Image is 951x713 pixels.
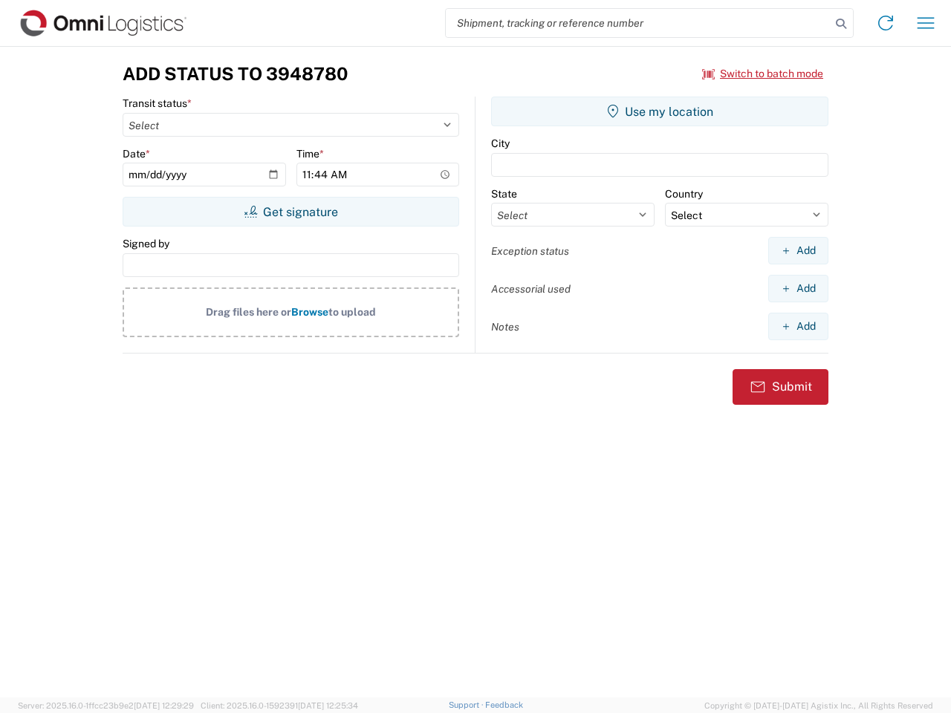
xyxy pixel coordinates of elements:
[485,700,523,709] a: Feedback
[768,313,828,340] button: Add
[296,147,324,160] label: Time
[768,237,828,264] button: Add
[328,306,376,318] span: to upload
[123,147,150,160] label: Date
[206,306,291,318] span: Drag files here or
[491,187,517,201] label: State
[665,187,703,201] label: Country
[201,701,358,710] span: Client: 2025.16.0-1592391
[449,700,486,709] a: Support
[446,9,831,37] input: Shipment, tracking or reference number
[134,701,194,710] span: [DATE] 12:29:29
[123,63,348,85] h3: Add Status to 3948780
[704,699,933,712] span: Copyright © [DATE]-[DATE] Agistix Inc., All Rights Reserved
[123,237,169,250] label: Signed by
[491,320,519,333] label: Notes
[702,62,823,86] button: Switch to batch mode
[18,701,194,710] span: Server: 2025.16.0-1ffcc23b9e2
[491,244,569,258] label: Exception status
[733,369,828,405] button: Submit
[768,275,828,302] button: Add
[291,306,328,318] span: Browse
[491,137,510,150] label: City
[491,282,571,296] label: Accessorial used
[123,197,459,227] button: Get signature
[298,701,358,710] span: [DATE] 12:25:34
[491,97,828,126] button: Use my location
[123,97,192,110] label: Transit status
